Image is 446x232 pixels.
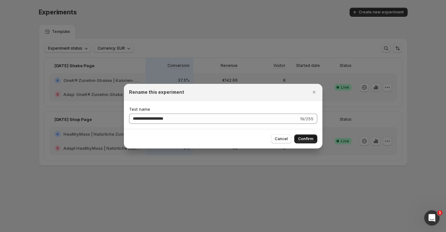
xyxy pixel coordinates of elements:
span: Test name [129,107,150,112]
span: Cancel [275,136,288,141]
span: 1 [437,210,442,215]
iframe: Intercom live chat [424,210,440,226]
button: Cancel [271,134,292,143]
button: Confirm [294,134,317,143]
button: Close [310,88,319,97]
span: Confirm [298,136,313,141]
h2: Rename this experiment [129,89,184,95]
